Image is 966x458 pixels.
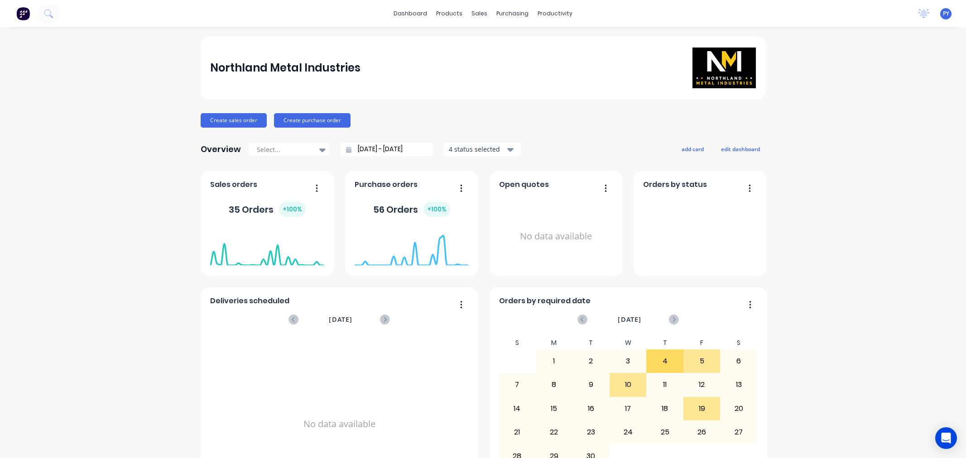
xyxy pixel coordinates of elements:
div: 14 [499,397,535,420]
div: 25 [647,421,683,444]
button: Create sales order [201,113,267,128]
a: dashboard [389,7,432,20]
img: Northland Metal Industries [692,48,756,88]
div: 56 Orders [373,202,450,217]
div: 12 [684,373,720,396]
div: 16 [573,397,609,420]
div: 27 [721,421,757,444]
span: Sales orders [210,179,257,190]
span: Deliveries scheduled [210,296,289,306]
button: 4 status selected [444,143,521,156]
span: Orders by status [643,179,707,190]
button: add card [676,143,710,155]
div: products [432,7,467,20]
img: Factory [16,7,30,20]
div: 24 [610,421,646,444]
span: [DATE] [329,315,352,324]
div: 5 [684,350,720,372]
div: 23 [573,421,609,444]
div: 17 [610,397,646,420]
button: edit dashboard [715,143,766,155]
div: 26 [684,421,720,444]
div: W [610,336,647,349]
div: Overview [201,140,241,158]
div: 11 [647,373,683,396]
div: 18 [647,397,683,420]
span: [DATE] [618,315,641,324]
div: 20 [721,397,757,420]
div: + 100 % [423,202,450,217]
span: Purchase orders [355,179,418,190]
span: PY [943,10,949,18]
div: M [536,336,573,349]
span: Orders by required date [499,296,591,306]
div: 7 [499,373,535,396]
div: 19 [684,397,720,420]
div: 35 Orders [229,202,306,217]
div: 1 [536,350,572,372]
div: F [683,336,721,349]
div: + 100 % [279,202,306,217]
div: productivity [533,7,577,20]
div: 4 status selected [449,144,506,154]
div: 13 [721,373,757,396]
div: 9 [573,373,609,396]
div: sales [467,7,492,20]
div: S [720,336,757,349]
div: 15 [536,397,572,420]
div: purchasing [492,7,533,20]
div: 21 [499,421,535,444]
div: 8 [536,373,572,396]
div: No data available [499,194,613,279]
div: 10 [610,373,646,396]
button: Create purchase order [274,113,351,128]
div: 2 [573,350,609,372]
div: S [499,336,536,349]
div: Open Intercom Messenger [935,427,957,449]
div: 6 [721,350,757,372]
div: Northland Metal Industries [210,59,360,77]
div: 22 [536,421,572,444]
div: 3 [610,350,646,372]
div: 4 [647,350,683,372]
span: Open quotes [499,179,549,190]
div: T [646,336,683,349]
div: T [572,336,610,349]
